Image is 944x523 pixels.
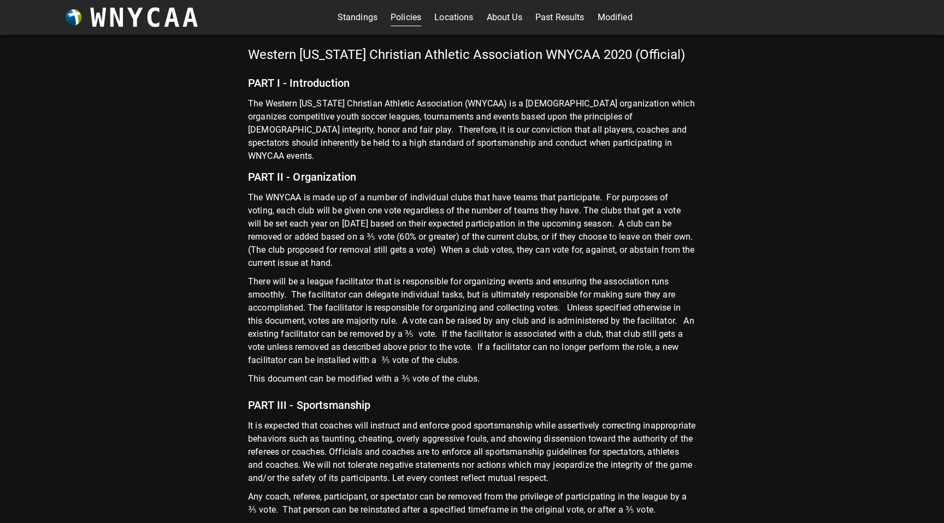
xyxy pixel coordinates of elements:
[248,97,696,163] p: The Western [US_STATE] Christian Athletic Association (WNYCAA) is a [DEMOGRAPHIC_DATA] organizati...
[248,163,696,191] h6: PART II - Organization
[248,391,696,419] h6: PART III - Sportsmanship
[391,9,421,26] a: Policies
[248,275,696,372] p: There will be a league facilitator that is responsible for organizing events and ensuring the ass...
[66,9,82,26] img: wnycaaBall.png
[248,419,696,490] p: It is expected that coaches will instruct and enforce good sportsmanship while assertively correc...
[338,9,377,26] a: Standings
[434,9,473,26] a: Locations
[248,490,696,522] p: Any coach, referee, participant, or spectator can be removed from the privilege of participating ...
[248,69,696,97] h6: PART I - Introduction
[535,9,585,26] a: Past Results
[90,2,200,33] h3: WNYCAA
[598,9,633,26] a: Modified
[248,191,696,275] p: The WNYCAA is made up of a number of individual clubs that have teams that participate. For purpo...
[487,9,522,26] a: About Us
[248,372,696,391] p: This document can be modified with a ⅗ vote of the clubs.
[248,46,696,69] h5: Western [US_STATE] Christian Athletic Association WNYCAA 2020 (Official)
